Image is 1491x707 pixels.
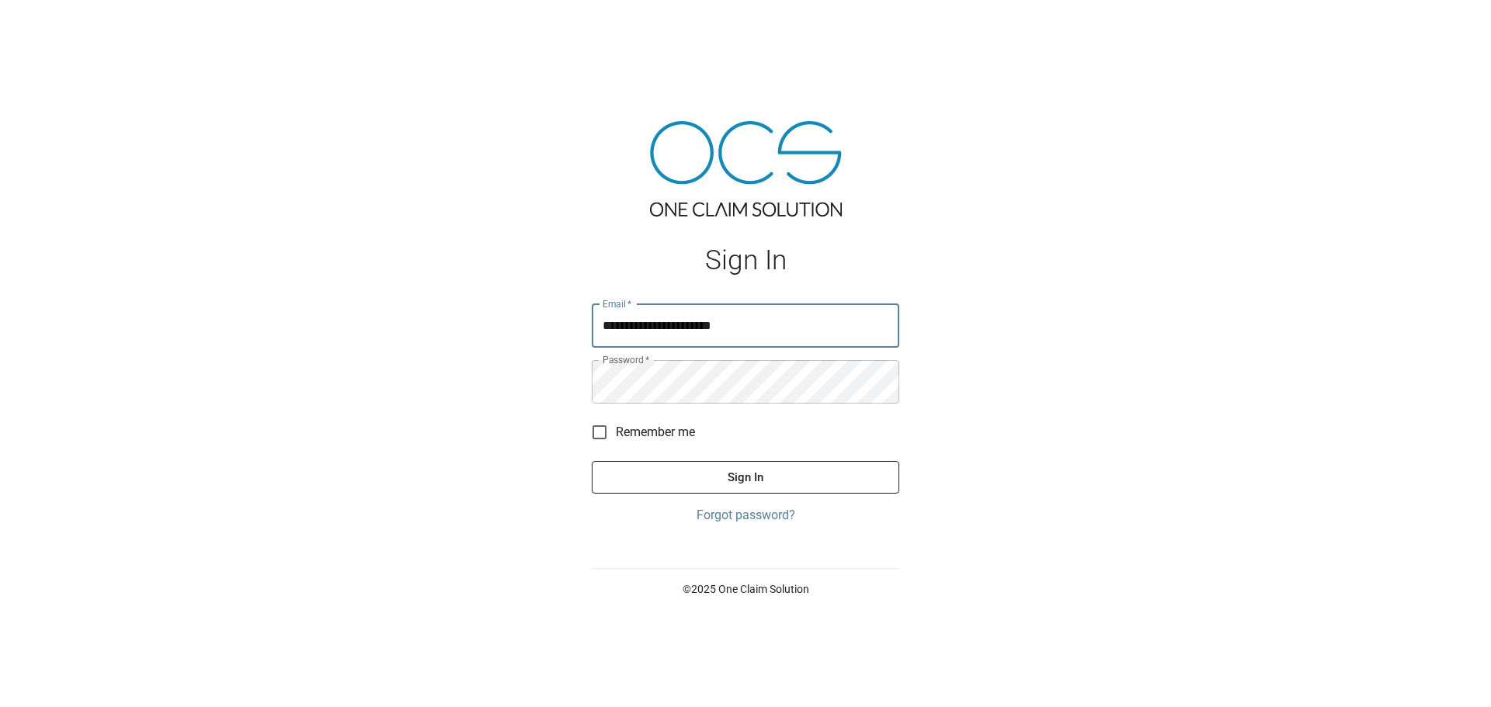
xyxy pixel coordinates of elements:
button: Sign In [592,461,899,494]
label: Password [603,353,649,366]
label: Email [603,297,632,310]
a: Forgot password? [592,506,899,525]
span: Remember me [616,423,695,442]
h1: Sign In [592,244,899,276]
img: ocs-logo-tra.png [650,121,842,217]
p: © 2025 One Claim Solution [592,581,899,597]
img: ocs-logo-white-transparent.png [19,9,81,40]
